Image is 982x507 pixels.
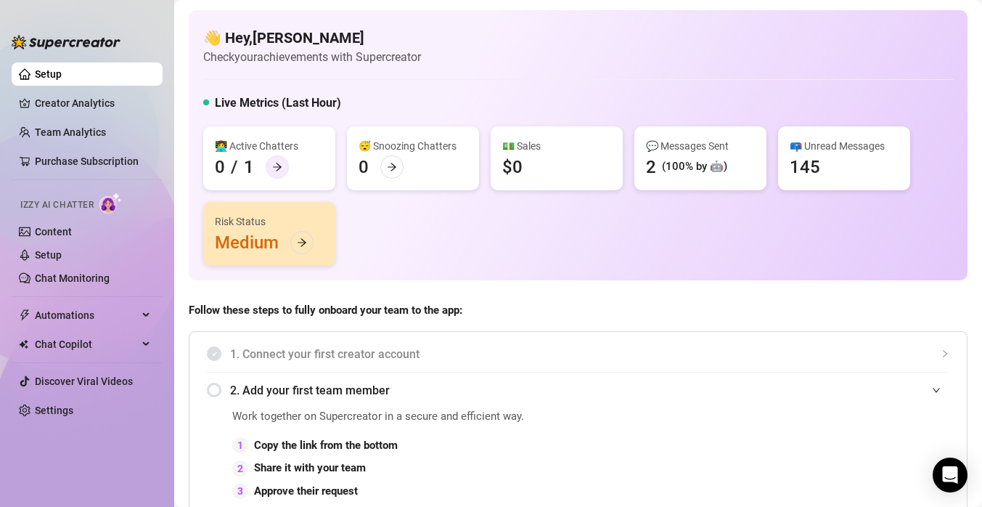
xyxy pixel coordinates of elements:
[387,162,397,172] span: arrow-right
[35,376,133,387] a: Discover Viral Videos
[359,138,467,154] div: 😴 Snoozing Chatters
[215,214,324,230] div: Risk Status
[932,386,941,394] span: expanded
[297,238,307,248] span: arrow-right
[35,333,138,356] span: Chat Copilot
[646,155,656,179] div: 2
[35,226,72,238] a: Content
[35,150,151,173] a: Purchase Subscription
[359,155,369,179] div: 0
[203,48,421,66] article: Check your achievements with Supercreator
[272,162,282,172] span: arrow-right
[662,158,727,176] div: (100% by 🤖)
[215,94,341,112] h5: Live Metrics (Last Hour)
[189,304,462,317] strong: Follow these steps to fully onboard your team to the app:
[215,155,225,179] div: 0
[12,35,120,49] img: logo-BBDzfeDw.svg
[203,28,421,48] h4: 👋 Hey, [PERSON_NAME]
[35,304,138,327] span: Automations
[941,349,949,358] span: collapsed
[254,461,366,474] strong: Share it with your team
[790,155,820,179] div: 145
[232,483,248,499] div: 3
[35,249,62,261] a: Setup
[254,484,358,498] strong: Approve their request
[207,336,949,372] div: 1. Connect your first creator account
[232,461,248,476] div: 2
[207,373,949,408] div: 2. Add your first team member
[933,458,967,492] div: Open Intercom Messenger
[35,272,110,284] a: Chat Monitoring
[232,408,623,426] span: Work together on Supercreator in a secure and efficient way.
[230,381,949,399] span: 2. Add your first team member
[99,192,122,214] img: AI Chatter
[646,138,755,154] div: 💬 Messages Sent
[19,339,28,349] img: Chat Copilot
[35,405,73,416] a: Settings
[244,155,254,179] div: 1
[230,345,949,363] span: 1. Connect your first creator account
[790,138,899,154] div: 📪 Unread Messages
[20,198,94,212] span: Izzy AI Chatter
[232,437,248,453] div: 1
[254,439,398,452] strong: Copy the link from the bottom
[502,138,611,154] div: 💵 Sales
[35,126,106,138] a: Team Analytics
[215,138,324,154] div: 👩‍💻 Active Chatters
[35,92,151,115] a: Creator Analytics
[35,68,62,80] a: Setup
[19,309,30,321] span: thunderbolt
[502,155,523,179] div: $0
